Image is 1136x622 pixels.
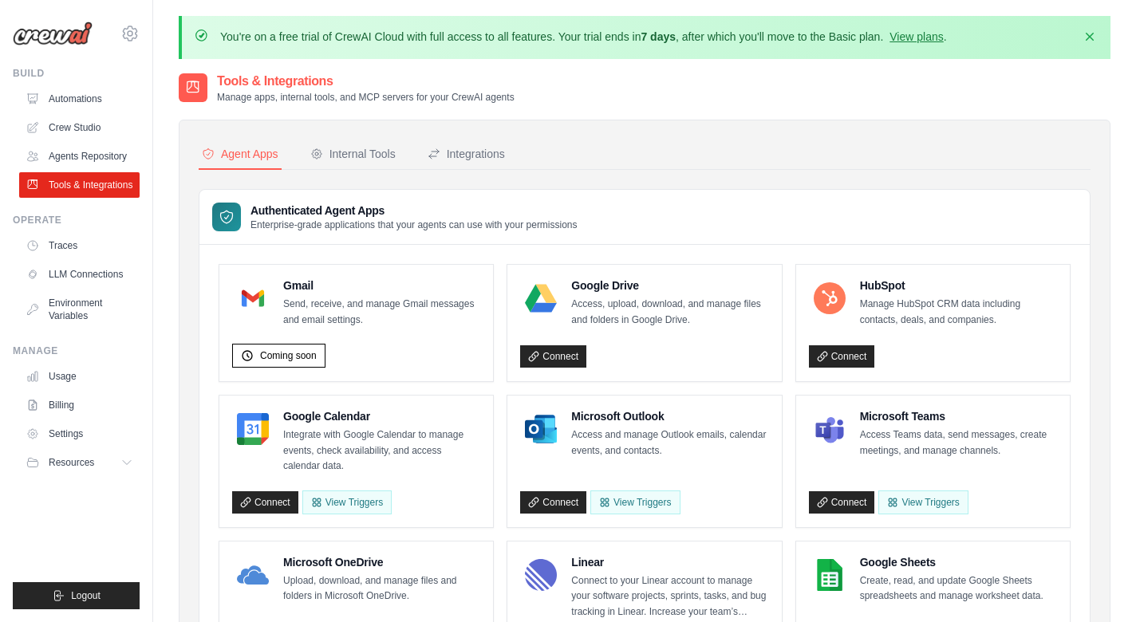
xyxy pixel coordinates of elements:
[520,345,586,368] a: Connect
[13,582,140,609] button: Logout
[19,290,140,329] a: Environment Variables
[814,559,846,591] img: Google Sheets Logo
[814,413,846,445] img: Microsoft Teams Logo
[13,67,140,80] div: Build
[19,421,140,447] a: Settings
[571,573,768,620] p: Connect to your Linear account to manage your software projects, sprints, tasks, and bug tracking...
[250,218,578,231] p: Enterprise-grade applications that your agents can use with your permissions
[220,29,947,45] p: You're on a free trial of CrewAI Cloud with full access to all features. Your trial ends in , aft...
[641,30,676,43] strong: 7 days
[525,559,557,591] img: Linear Logo
[260,349,317,362] span: Coming soon
[202,146,278,162] div: Agent Apps
[283,554,480,570] h4: Microsoft OneDrive
[310,146,396,162] div: Internal Tools
[860,278,1057,293] h4: HubSpot
[814,282,846,314] img: HubSpot Logo
[19,86,140,112] a: Automations
[19,144,140,169] a: Agents Repository
[199,140,282,170] button: Agent Apps
[232,491,298,514] a: Connect
[19,172,140,198] a: Tools & Integrations
[525,413,557,445] img: Microsoft Outlook Logo
[860,427,1057,459] p: Access Teams data, send messages, create meetings, and manage channels.
[19,233,140,258] a: Traces
[809,345,875,368] a: Connect
[571,554,768,570] h4: Linear
[19,450,140,475] button: Resources
[525,282,557,314] img: Google Drive Logo
[237,413,269,445] img: Google Calendar Logo
[217,91,515,104] p: Manage apps, internal tools, and MCP servers for your CrewAI agents
[283,297,480,328] p: Send, receive, and manage Gmail messages and email settings.
[571,297,768,328] p: Access, upload, download, and manage files and folders in Google Drive.
[860,297,1057,328] p: Manage HubSpot CRM data including contacts, deals, and companies.
[283,408,480,424] h4: Google Calendar
[217,72,515,91] h2: Tools & Integrations
[860,554,1057,570] h4: Google Sheets
[428,146,505,162] div: Integrations
[13,214,140,226] div: Operate
[571,408,768,424] h4: Microsoft Outlook
[283,573,480,604] p: Upload, download, and manage files and folders in Microsoft OneDrive.
[307,140,399,170] button: Internal Tools
[809,491,875,514] a: Connect
[283,278,480,293] h4: Gmail
[889,30,943,43] a: View plans
[237,282,269,314] img: Gmail Logo
[49,456,94,469] span: Resources
[19,364,140,389] a: Usage
[19,392,140,418] a: Billing
[19,115,140,140] a: Crew Studio
[250,203,578,218] h3: Authenticated Agent Apps
[590,490,680,514] : View Triggers
[13,22,93,45] img: Logo
[13,344,140,357] div: Manage
[520,491,586,514] a: Connect
[860,408,1057,424] h4: Microsoft Teams
[19,262,140,287] a: LLM Connections
[571,427,768,459] p: Access and manage Outlook emails, calendar events, and contacts.
[878,490,968,514] : View Triggers
[302,490,392,514] button: View Triggers
[283,427,480,474] p: Integrate with Google Calendar to manage events, check availability, and access calendar data.
[237,559,269,591] img: Microsoft OneDrive Logo
[71,589,101,602] span: Logout
[571,278,768,293] h4: Google Drive
[424,140,508,170] button: Integrations
[860,573,1057,604] p: Create, read, and update Google Sheets spreadsheets and manage worksheet data.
